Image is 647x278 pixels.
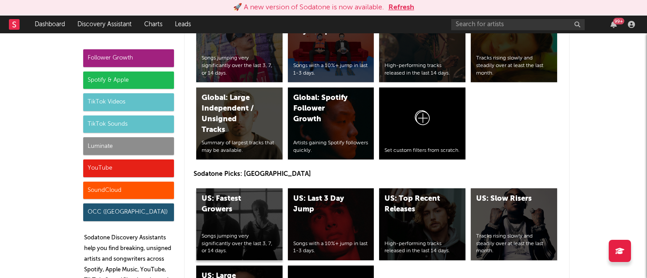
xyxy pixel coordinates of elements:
[83,93,174,111] div: TikTok Videos
[471,188,557,260] a: US: Slow RisersTracks rising slowly and steadily over at least the last month.
[196,188,283,260] a: US: Fastest GrowersSongs jumping very significantly over the last 3, 7, or 14 days.
[83,203,174,221] div: OCC ([GEOGRAPHIC_DATA])
[384,194,445,215] div: US: Top Recent Releases
[202,194,262,215] div: US: Fastest Growers
[71,16,138,33] a: Discovery Assistant
[202,233,277,255] div: Songs jumping very significantly over the last 3, 7, or 14 days.
[476,233,552,255] div: Tracks rising slowly and steadily over at least the last month.
[202,55,277,77] div: Songs jumping very significantly over the last 3, 7, or 14 days.
[233,2,384,13] div: 🚀 A new version of Sodatone is now available.
[379,188,465,260] a: US: Top Recent ReleasesHigh-performing tracks released in the last 14 days.
[451,19,585,30] input: Search for artists
[196,87,283,159] a: Global: Large Independent / Unsigned TracksSummary of largest tracks that may be available.
[28,16,71,33] a: Dashboard
[384,240,460,255] div: High-performing tracks released in the last 14 days.
[613,18,624,24] div: 99 +
[476,194,537,204] div: US: Slow Risers
[202,139,277,155] div: Summary of largest tracks that may be available.
[388,2,414,13] button: Refresh
[293,139,369,155] div: Artists gaining Spotify followers quickly.
[379,10,465,82] a: Global: Top Recent ReleasesHigh-performing tracks released in the last 14 days.
[83,71,174,89] div: Spotify & Apple
[169,16,197,33] a: Leads
[138,16,169,33] a: Charts
[293,93,354,125] div: Global: Spotify Follower Growth
[293,240,369,255] div: Songs with a 10%+ jump in last 1-3 days.
[293,62,369,77] div: Songs with a 10%+ jump in last 1-3 days.
[288,188,374,260] a: US: Last 3 Day JumpSongs with a 10%+ jump in last 1-3 days.
[83,182,174,199] div: SoundCloud
[379,87,465,159] a: Set custom filters from scratch.
[288,87,374,159] a: Global: Spotify Follower GrowthArtists gaining Spotify followers quickly.
[83,159,174,177] div: YouTube
[384,62,460,77] div: High-performing tracks released in the last 14 days.
[83,137,174,155] div: Luminate
[611,21,617,28] button: 99+
[471,10,557,82] a: Global: Slow RisersTracks rising slowly and steadily over at least the last month.
[384,147,460,155] div: Set custom filters from scratch.
[202,93,262,135] div: Global: Large Independent / Unsigned Tracks
[293,194,354,215] div: US: Last 3 Day Jump
[83,49,174,67] div: Follower Growth
[194,169,560,179] p: Sodatone Picks: [GEOGRAPHIC_DATA]
[196,10,283,82] a: Global: Fastest GrowersSongs jumping very significantly over the last 3, 7, or 14 days.
[288,10,374,82] a: Global: Last 3 Day JumpSongs with a 10%+ jump in last 1-3 days.
[476,55,552,77] div: Tracks rising slowly and steadily over at least the last month.
[83,115,174,133] div: TikTok Sounds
